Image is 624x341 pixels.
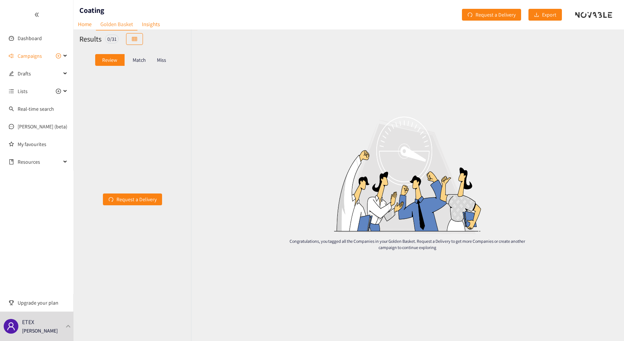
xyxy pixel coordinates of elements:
[18,106,54,112] a: Real-time search
[9,159,14,164] span: book
[9,71,14,76] span: edit
[18,49,42,63] span: Campaigns
[18,66,61,81] span: Drafts
[504,262,624,341] iframe: Chat Widget
[528,9,562,21] button: downloadExport
[116,195,157,203] span: Request a Delivery
[22,317,34,327] p: ETEX
[9,89,14,94] span: unordered-list
[18,137,68,152] a: My favourites
[105,35,119,43] div: 0 / 31
[9,300,14,305] span: trophy
[96,18,137,31] a: Golden Basket
[18,154,61,169] span: Resources
[102,57,117,63] p: Review
[108,197,114,203] span: redo
[282,238,533,251] p: Congratulations, you tagged all the Companies in your Golden Basket. Request a Delivery to get mo...
[34,12,39,17] span: double-left
[79,34,101,44] h2: Results
[542,11,556,19] span: Export
[137,18,164,30] a: Insights
[462,9,521,21] button: redoRequest a Delivery
[56,53,61,58] span: plus-circle
[18,84,28,99] span: Lists
[18,295,68,310] span: Upgrade your plan
[504,262,624,341] div: Widget de chat
[18,123,67,130] a: [PERSON_NAME] (beta)
[157,57,166,63] p: Miss
[73,18,96,30] a: Home
[467,12,473,18] span: redo
[126,33,143,45] button: table
[79,5,104,15] h1: Coating
[476,11,516,19] span: Request a Delivery
[133,57,146,63] p: Match
[534,12,539,18] span: download
[56,89,61,94] span: plus-circle
[132,36,137,42] span: table
[9,53,14,58] span: sound
[7,322,15,331] span: user
[18,35,42,42] a: Dashboard
[22,327,58,335] p: [PERSON_NAME]
[103,193,162,205] button: redoRequest a Delivery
